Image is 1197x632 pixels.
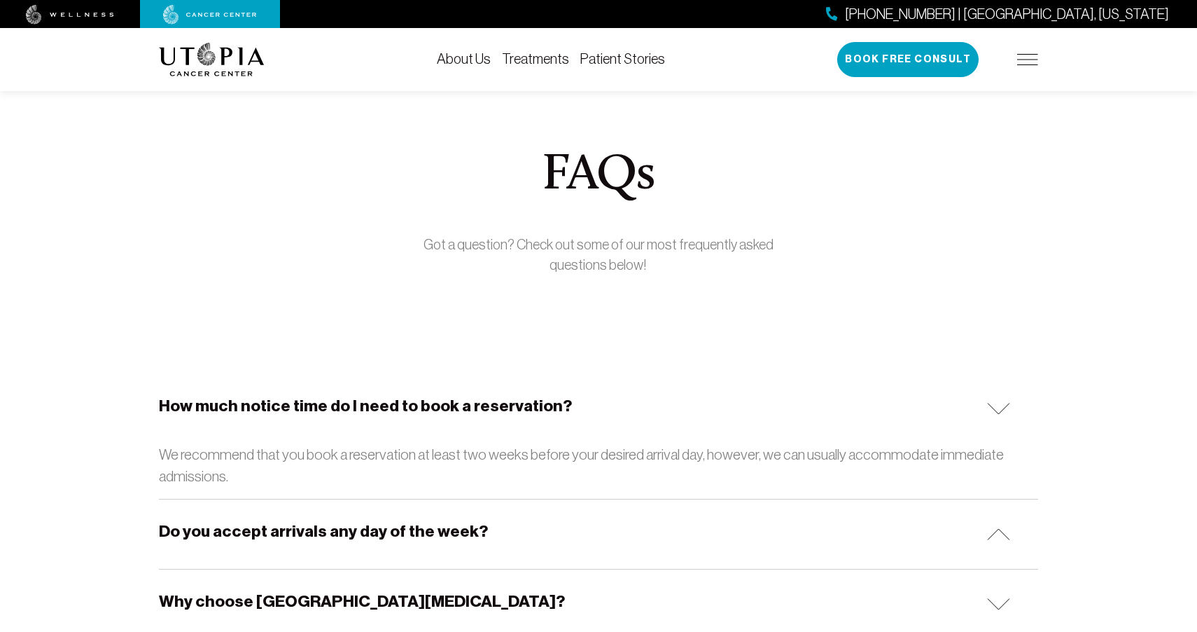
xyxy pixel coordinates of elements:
[837,42,979,77] button: Book Free Consult
[437,51,491,67] a: About Us
[163,5,257,25] img: cancer center
[1017,54,1038,65] img: icon-hamburger
[159,395,572,417] h5: How much notice time do I need to book a reservation?
[159,591,565,612] h5: Why choose [GEOGRAPHIC_DATA][MEDICAL_DATA]?
[845,4,1169,25] span: [PHONE_NUMBER] | [GEOGRAPHIC_DATA], [US_STATE]
[502,51,569,67] a: Treatments
[580,51,665,67] a: Patient Stories
[159,43,265,76] img: logo
[26,5,114,25] img: wellness
[420,151,776,201] h1: FAQs
[420,235,776,275] p: Got a question? Check out some of our most frequently asked questions below!
[826,4,1169,25] a: [PHONE_NUMBER] | [GEOGRAPHIC_DATA], [US_STATE]
[159,444,1038,488] p: We recommend that you book a reservation at least two weeks before your desired arrival day, howe...
[159,521,488,542] h5: Do you accept arrivals any day of the week?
